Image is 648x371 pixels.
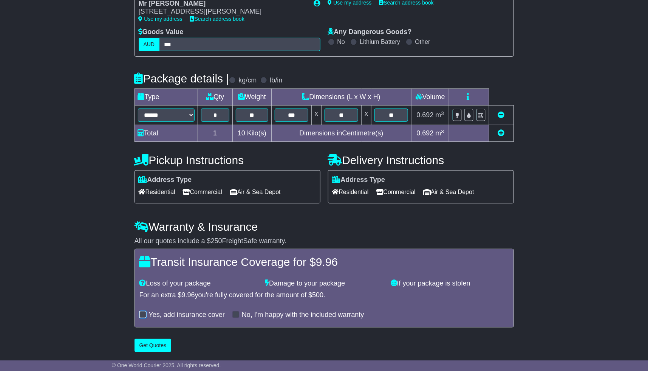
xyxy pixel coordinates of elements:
[411,89,449,106] td: Volume
[332,176,385,184] label: Address Type
[362,106,371,125] td: x
[441,110,444,116] sup: 3
[387,279,513,288] div: If your package is stolen
[198,89,233,106] td: Qty
[328,28,412,36] label: Any Dangerous Goods?
[139,291,509,300] div: For an extra $ you're fully covered for the amount of $ .
[436,111,444,119] span: m
[135,237,514,245] div: All our quotes include a $ FreightSafe warranty.
[198,125,233,142] td: 1
[242,311,364,319] label: No, I'm happy with the included warranty
[238,76,257,85] label: kg/cm
[238,129,245,137] span: 10
[332,186,369,198] span: Residential
[271,125,411,142] td: Dimensions in Centimetre(s)
[376,186,416,198] span: Commercial
[139,16,182,22] a: Use my address
[436,129,444,137] span: m
[360,38,400,45] label: Lithium Battery
[112,362,221,368] span: © One World Courier 2025. All rights reserved.
[316,256,338,268] span: 9.96
[498,129,505,137] a: Add new item
[149,311,225,319] label: Yes, add insurance cover
[190,16,244,22] a: Search address book
[261,279,387,288] div: Damage to your package
[139,256,509,268] h4: Transit Insurance Coverage for $
[135,339,172,352] button: Get Quotes
[423,186,474,198] span: Air & Sea Depot
[271,89,411,106] td: Dimensions (L x W x H)
[328,154,514,166] h4: Delivery Instructions
[135,72,229,85] h4: Package details |
[139,38,160,51] label: AUD
[135,89,198,106] td: Type
[417,129,434,137] span: 0.692
[139,176,192,184] label: Address Type
[270,76,282,85] label: lb/in
[337,38,345,45] label: No
[136,279,261,288] div: Loss of your package
[230,186,281,198] span: Air & Sea Depot
[233,89,272,106] td: Weight
[311,106,321,125] td: x
[183,186,222,198] span: Commercial
[135,125,198,142] td: Total
[415,38,430,45] label: Other
[312,291,323,299] span: 500
[135,220,514,233] h4: Warranty & Insurance
[139,28,184,36] label: Goods Value
[441,129,444,134] sup: 3
[417,111,434,119] span: 0.692
[182,291,195,299] span: 9.96
[498,111,505,119] a: Remove this item
[139,186,175,198] span: Residential
[139,8,306,16] div: [STREET_ADDRESS][PERSON_NAME]
[211,237,222,245] span: 250
[135,154,320,166] h4: Pickup Instructions
[233,125,272,142] td: Kilo(s)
